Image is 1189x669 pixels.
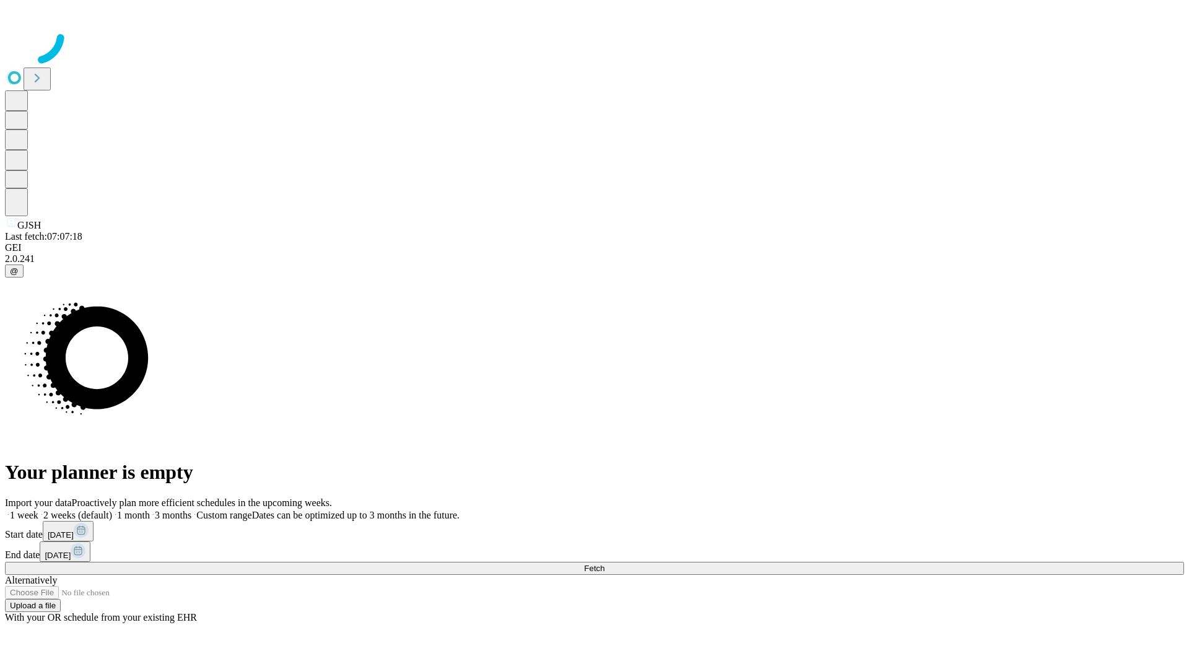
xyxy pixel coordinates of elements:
[5,461,1184,484] h1: Your planner is empty
[5,612,197,623] span: With your OR schedule from your existing EHR
[117,510,150,520] span: 1 month
[5,253,1184,265] div: 2.0.241
[5,575,57,585] span: Alternatively
[5,231,82,242] span: Last fetch: 07:07:18
[196,510,251,520] span: Custom range
[584,564,604,573] span: Fetch
[72,497,332,508] span: Proactively plan more efficient schedules in the upcoming weeks.
[43,510,112,520] span: 2 weeks (default)
[5,541,1184,562] div: End date
[45,551,71,560] span: [DATE]
[17,220,41,230] span: GJSH
[5,497,72,508] span: Import your data
[252,510,459,520] span: Dates can be optimized up to 3 months in the future.
[10,266,19,276] span: @
[43,521,94,541] button: [DATE]
[5,521,1184,541] div: Start date
[40,541,90,562] button: [DATE]
[5,265,24,278] button: @
[155,510,191,520] span: 3 months
[5,562,1184,575] button: Fetch
[10,510,38,520] span: 1 week
[48,530,74,540] span: [DATE]
[5,599,61,612] button: Upload a file
[5,242,1184,253] div: GEI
